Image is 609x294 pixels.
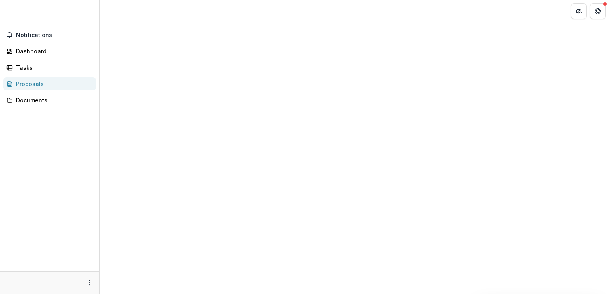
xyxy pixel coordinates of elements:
a: Dashboard [3,45,96,58]
div: Tasks [16,63,90,72]
button: Partners [571,3,587,19]
span: Notifications [16,32,93,39]
a: Documents [3,94,96,107]
a: Proposals [3,77,96,90]
div: Dashboard [16,47,90,55]
div: Proposals [16,80,90,88]
button: Notifications [3,29,96,41]
button: More [85,278,94,288]
button: Get Help [590,3,606,19]
div: Documents [16,96,90,104]
a: Tasks [3,61,96,74]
